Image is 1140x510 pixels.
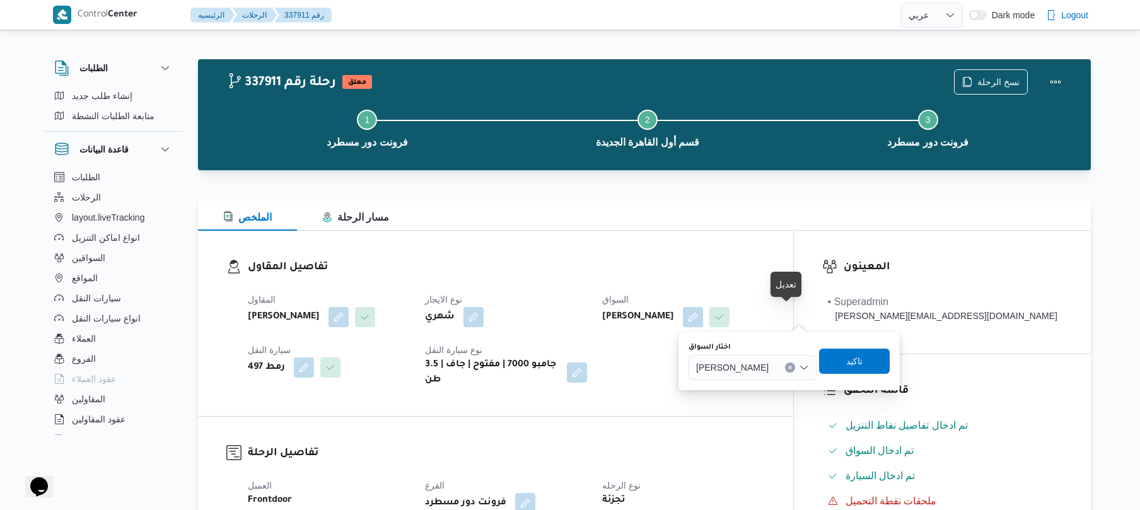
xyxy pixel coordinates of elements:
[425,294,462,304] span: نوع الايجار
[342,75,372,89] span: معلق
[846,468,916,484] span: تم ادخال السيارة
[108,10,137,20] b: Center
[977,74,1020,90] span: نسخ الرحلة
[248,345,291,355] span: سيارة النقل
[1061,8,1088,23] span: Logout
[49,429,178,449] button: اجهزة التليفون
[49,308,178,328] button: انواع سيارات النقل
[72,311,141,326] span: انواع سيارات النقل
[844,383,1062,400] h3: قائمة التحقق
[13,460,53,497] iframe: chat widget
[54,61,173,76] button: الطلبات
[72,190,101,205] span: الرحلات
[49,248,178,268] button: السواقين
[49,187,178,207] button: الرحلات
[954,69,1028,95] button: نسخ الرحلة
[828,294,1057,310] div: • Superadmin
[846,494,937,509] span: ملحقات نقطة التحميل
[49,86,178,106] button: إنشاء طلب جديد
[364,115,369,125] span: 1
[72,371,116,386] span: عقود العملاء
[887,135,968,150] span: فرونت دور مسطرد
[190,8,235,23] button: الرئيسيه
[248,310,320,325] b: [PERSON_NAME]
[248,480,272,490] span: العميل
[49,328,178,349] button: العملاء
[508,95,788,160] button: قسم أول القاهرة الجديدة
[72,432,124,447] span: اجهزة التليفون
[602,480,641,490] span: نوع الرحله
[49,369,178,389] button: عقود العملاء
[49,167,178,187] button: الطلبات
[49,207,178,228] button: layout.liveTracking
[689,342,731,352] label: اختار السواق
[846,418,968,433] span: تم ادخال تفاصيل نفاط التنزيل
[1041,3,1093,28] button: Logout
[799,362,809,373] button: Open list of options
[49,268,178,288] button: المواقع
[72,170,100,185] span: الطلبات
[227,95,508,160] button: فرونت دور مسطرد
[72,331,96,346] span: العملاء
[327,135,408,150] span: فرونت دور مسطرد
[846,354,863,369] span: تاكيد
[72,291,121,306] span: سيارات النقل
[49,389,178,409] button: المقاولين
[823,466,1062,486] button: تم ادخال السيارة
[425,310,455,325] b: شهري
[248,259,765,276] h3: تفاصيل المقاول
[846,445,914,456] span: تم ادخال السواق
[785,362,795,373] button: Clear input
[776,277,796,292] div: تعديل
[49,228,178,248] button: انواع اماكن التنزيل
[72,88,132,103] span: إنشاء طلب جديد
[846,470,916,481] span: تم ادخال السيارة
[49,409,178,429] button: عقود المقاولين
[232,8,277,23] button: الرحلات
[72,270,98,286] span: المواقع
[846,420,968,431] span: تم ادخال تفاصيل نفاط التنزيل
[49,288,178,308] button: سيارات النقل
[49,349,178,369] button: الفروع
[44,167,183,440] div: قاعدة البيانات
[602,294,629,304] span: السواق
[844,259,1062,276] h3: المعينون
[823,415,1062,436] button: تم ادخال تفاصيل نفاط التنزيل
[602,310,674,325] b: [PERSON_NAME]
[72,210,144,225] span: layout.liveTracking
[696,360,769,374] span: [PERSON_NAME]
[819,349,890,374] button: تاكيد
[596,135,699,150] span: قسم أول القاهرة الجديدة
[72,250,105,265] span: السواقين
[425,357,558,388] b: جامبو 7000 | مفتوح | جاف | 3.5 طن
[227,75,336,91] h2: 337911 رحلة رقم
[987,10,1035,20] span: Dark mode
[79,142,129,157] h3: قاعدة البيانات
[49,106,178,126] button: متابعة الطلبات النشطة
[72,391,105,407] span: المقاولين
[425,345,482,355] span: نوع سيارة النقل
[72,412,125,427] span: عقود المقاولين
[1043,69,1068,95] button: Actions
[828,310,1057,323] div: [PERSON_NAME][EMAIL_ADDRESS][DOMAIN_NAME]
[223,212,272,223] span: الملخص
[322,212,389,223] span: مسار الرحلة
[54,142,173,157] button: قاعدة البيانات
[44,86,183,131] div: الطلبات
[788,95,1068,160] button: فرونت دور مسطرد
[248,360,285,375] b: رمط 497
[348,79,366,86] b: معلق
[72,351,96,366] span: الفروع
[72,108,154,124] span: متابعة الطلبات النشطة
[248,294,276,304] span: المقاول
[846,496,937,506] span: ملحقات نقطة التحميل
[274,8,332,23] button: 337911 رقم
[926,115,931,125] span: 3
[248,493,292,508] b: Frontdoor
[602,493,625,508] b: تجزئة
[645,115,650,125] span: 2
[53,6,71,24] img: X8yXhbKr1z7QwAAAABJRU5ErkJggg==
[846,443,914,458] span: تم ادخال السواق
[248,445,765,462] h3: تفاصيل الرحلة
